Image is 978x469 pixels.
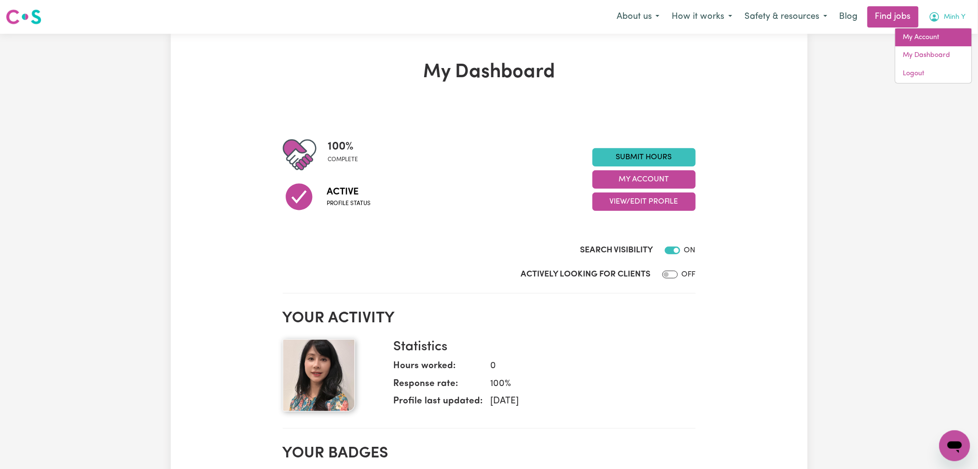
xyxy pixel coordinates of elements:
[6,6,41,28] a: Careseekers logo
[895,46,972,65] a: My Dashboard
[666,7,739,27] button: How it works
[283,61,696,84] h1: My Dashboard
[684,247,696,254] span: ON
[394,359,483,377] dt: Hours worked:
[327,185,371,199] span: Active
[895,28,972,83] div: My Account
[610,7,666,27] button: About us
[834,6,864,28] a: Blog
[394,395,483,413] dt: Profile last updated:
[283,339,355,412] img: Your profile picture
[394,377,483,395] dt: Response rate:
[483,395,688,409] dd: [DATE]
[283,444,696,463] h2: Your badges
[923,7,972,27] button: My Account
[580,244,653,257] label: Search Visibility
[592,193,696,211] button: View/Edit Profile
[592,148,696,166] a: Submit Hours
[682,271,696,278] span: OFF
[283,309,696,328] h2: Your activity
[6,8,41,26] img: Careseekers logo
[521,268,651,281] label: Actively Looking for Clients
[328,155,358,164] span: complete
[394,339,688,356] h3: Statistics
[739,7,834,27] button: Safety & resources
[328,138,366,172] div: Profile completeness: 100%
[944,12,966,23] span: Minh Y
[327,199,371,208] span: Profile status
[868,6,919,28] a: Find jobs
[483,377,688,391] dd: 100 %
[895,28,972,47] a: My Account
[895,65,972,83] a: Logout
[939,430,970,461] iframe: Button to launch messaging window
[592,170,696,189] button: My Account
[483,359,688,373] dd: 0
[328,138,358,155] span: 100 %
